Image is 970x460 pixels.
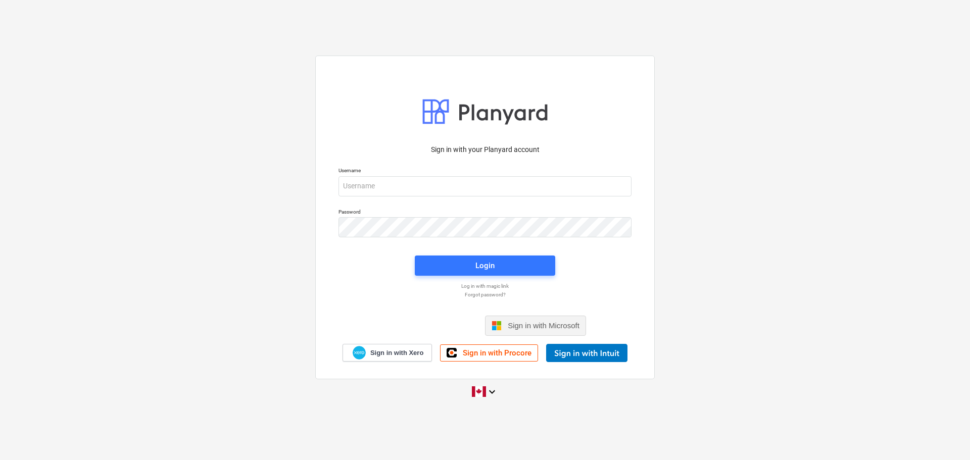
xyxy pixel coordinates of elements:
[338,144,632,155] p: Sign in with your Planyard account
[343,344,432,362] a: Sign in with Xero
[333,291,637,298] a: Forgot password?
[508,321,579,330] span: Sign in with Microsoft
[370,348,423,357] span: Sign in with Xero
[415,255,555,276] button: Login
[440,344,538,362] a: Sign in with Procore
[353,346,366,360] img: Xero logo
[333,283,637,289] a: Log in with magic link
[486,386,498,398] i: keyboard_arrow_down
[475,259,495,272] div: Login
[492,321,502,331] img: Microsoft logo
[379,315,482,337] iframe: Sign in with Google Button
[463,348,531,357] span: Sign in with Procore
[338,176,632,196] input: Username
[919,412,970,460] iframe: Chat Widget
[338,167,632,176] p: Username
[338,209,632,217] p: Password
